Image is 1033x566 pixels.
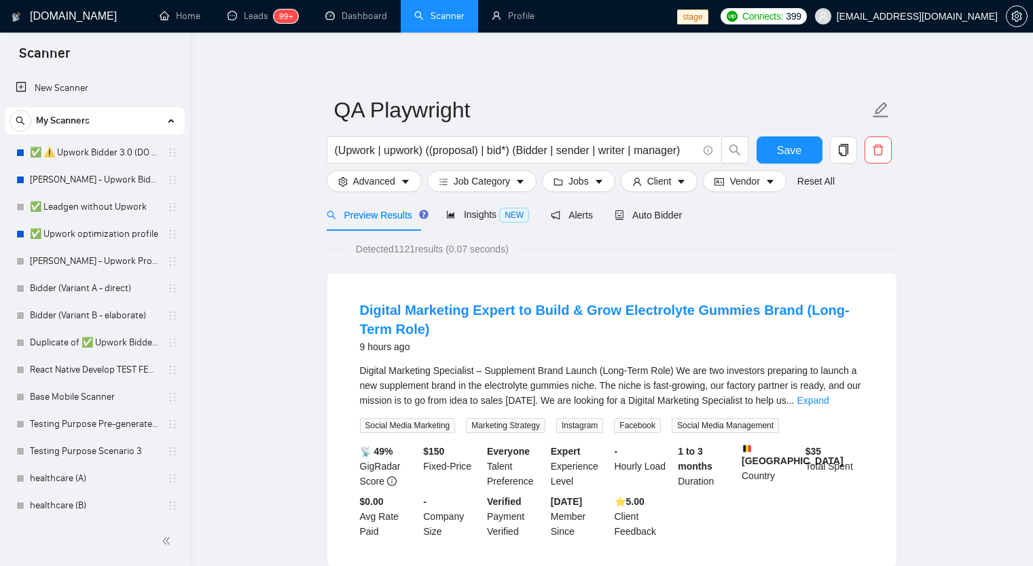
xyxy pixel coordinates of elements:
[729,174,759,189] span: Vendor
[757,136,822,164] button: Save
[703,170,786,192] button: idcardVendorcaret-down
[777,142,801,159] span: Save
[786,9,801,24] span: 399
[418,208,430,221] div: Tooltip anchor
[360,496,384,507] b: $0.00
[548,444,612,489] div: Experience Level
[360,446,393,457] b: 📡 49%
[30,329,159,356] a: Duplicate of ✅ Upwork Bidder 3.0
[167,392,178,402] span: holder
[167,256,178,267] span: holder
[387,476,397,486] span: info-circle
[439,176,448,187] span: bars
[742,9,783,24] span: Connects:
[30,221,159,248] a: ✅ Upwork optimization profile
[865,136,892,164] button: delete
[551,210,593,221] span: Alerts
[30,383,159,411] a: Base Mobile Scanner
[167,500,178,511] span: holder
[36,107,90,134] span: My Scanners
[446,209,529,220] span: Insights
[675,444,739,489] div: Duration
[831,144,856,156] span: copy
[16,75,174,102] a: New Scanner
[632,176,642,187] span: user
[1006,11,1028,22] a: setting
[454,174,510,189] span: Job Category
[338,176,348,187] span: setting
[551,210,560,220] span: notification
[30,166,159,193] a: [PERSON_NAME] - Upwork Bidder
[446,210,456,219] span: area-chart
[742,444,752,453] img: 🇧🇪
[542,170,615,192] button: folderJobscaret-down
[327,170,422,192] button: settingAdvancedcaret-down
[797,174,835,189] a: Reset All
[5,75,185,102] li: New Scanner
[765,176,775,187] span: caret-down
[621,170,698,192] button: userClientcaret-down
[30,193,159,221] a: ✅ Leadgen without Upwork
[30,356,159,383] a: React Native Develop TEST FEB 123
[704,146,712,155] span: info-circle
[360,418,456,433] span: Social Media Marketing
[167,337,178,348] span: holder
[353,174,395,189] span: Advanced
[612,444,676,489] div: Hourly Load
[167,419,178,430] span: holder
[721,136,748,164] button: search
[167,364,178,375] span: holder
[722,144,748,156] span: search
[167,147,178,158] span: holder
[556,418,603,433] span: Instagram
[12,6,21,28] img: logo
[346,242,518,257] span: Detected 1121 results (0.07 seconds)
[742,444,844,466] b: [GEOGRAPHIC_DATA]
[325,10,387,22] a: dashboardDashboard
[167,473,178,484] span: holder
[987,520,1019,552] iframe: Intercom live chat
[492,10,534,22] a: userProfile
[30,438,159,465] a: Testing Purpose Scenario 3
[499,208,529,223] span: NEW
[554,176,563,187] span: folder
[803,444,867,489] div: Total Spent
[551,446,581,457] b: Expert
[30,275,159,302] a: Bidder (Variant A - direct)
[423,496,427,507] b: -
[551,496,582,507] b: [DATE]
[327,210,336,220] span: search
[487,446,530,457] b: Everyone
[414,10,465,22] a: searchScanner
[714,176,724,187] span: idcard
[515,176,525,187] span: caret-down
[160,10,200,22] a: homeHome
[30,139,159,166] a: ✅ ⚠️ Upwork Bidder 3.0 (DO NOT TOUCH)
[327,210,424,221] span: Preview Results
[30,492,159,519] a: healthcare (B)
[423,446,444,457] b: $ 150
[228,10,298,22] a: messageLeads99+
[357,494,421,539] div: Avg Rate Paid
[568,174,589,189] span: Jobs
[677,10,708,24] span: stage
[615,446,618,457] b: -
[818,12,828,21] span: user
[162,534,175,548] span: double-left
[672,418,779,433] span: Social Media Management
[647,174,672,189] span: Client
[360,339,864,355] div: 9 hours ago
[676,176,686,187] span: caret-down
[360,363,864,408] div: Digital Marketing Specialist – Supplement Brand Launch (Long-Term Role) We are two investors prep...
[678,446,712,472] b: 1 to 3 months
[167,202,178,212] span: holder
[797,395,829,406] a: Expand
[30,411,159,438] a: Testing Purpose Pre-generated 1
[167,174,178,185] span: holder
[830,136,857,164] button: copy
[167,283,178,294] span: holder
[739,444,803,489] div: Country
[872,101,890,119] span: edit
[357,444,421,489] div: GigRadar Score
[30,248,159,275] a: [PERSON_NAME] - Upwork Proposal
